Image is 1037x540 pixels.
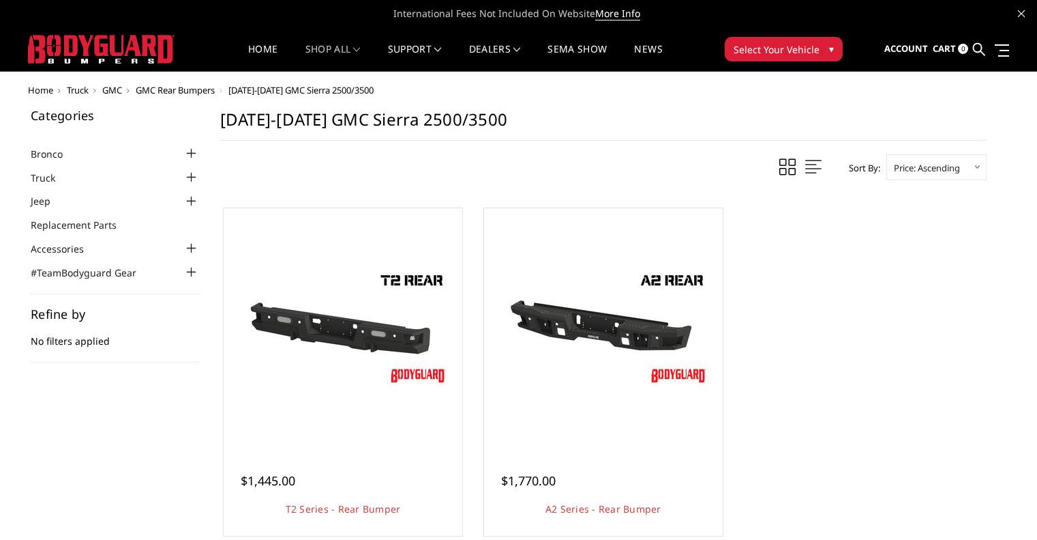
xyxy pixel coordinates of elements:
span: 0 [958,44,968,54]
span: $1,770.00 [501,472,556,489]
a: Support [388,44,442,71]
span: ▾ [829,42,834,56]
a: Account [884,31,928,68]
a: Cart 0 [933,31,968,68]
h5: Refine by [31,308,200,320]
a: SEMA Show [547,44,607,71]
a: Jeep [31,194,67,208]
span: $1,445.00 [241,472,295,489]
a: Bronco [31,147,80,161]
img: BODYGUARD BUMPERS [28,35,175,63]
a: Replacement Parts [31,218,134,232]
h1: [DATE]-[DATE] GMC Sierra 2500/3500 [220,109,987,141]
span: [DATE]-[DATE] GMC Sierra 2500/3500 [228,84,374,96]
a: T2 Series - Rear Bumper T2 Series - Rear Bumper [227,212,459,444]
div: No filters applied [31,308,200,363]
a: News [634,44,662,71]
h5: Categories [31,109,200,122]
a: More Info [595,7,640,20]
a: GMC [102,84,122,96]
a: Truck [67,84,89,96]
a: Home [28,84,53,96]
a: T2 Series - Rear Bumper [286,502,401,515]
span: Cart [933,42,956,55]
a: A2 Series - Rear Bumper [545,502,661,515]
a: GMC Rear Bumpers [136,84,215,96]
button: Select Your Vehicle [725,37,843,61]
a: Home [248,44,277,71]
a: Accessories [31,242,101,256]
a: #TeamBodyguard Gear [31,266,153,280]
a: A2 Series - Rear Bumper A2 Series - Rear Bumper [487,212,719,444]
a: shop all [305,44,361,71]
span: Select Your Vehicle [734,42,820,57]
a: Truck [31,171,72,185]
span: Account [884,42,928,55]
a: Dealers [469,44,521,71]
label: Sort By: [841,158,880,178]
